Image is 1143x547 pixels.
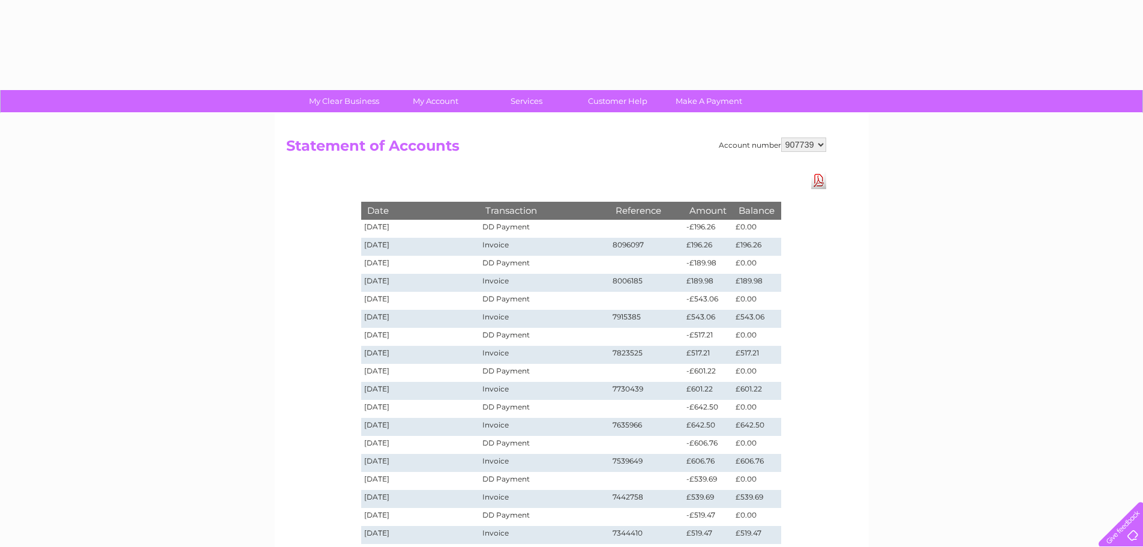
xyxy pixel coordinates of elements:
td: £0.00 [733,436,781,454]
td: [DATE] [361,400,480,418]
td: £519.47 [733,526,781,544]
td: £606.76 [683,454,733,472]
td: Invoice [479,346,609,364]
td: -£642.50 [683,400,733,418]
td: £519.47 [683,526,733,544]
td: -£196.26 [683,220,733,238]
td: £189.98 [733,274,781,292]
td: DD Payment [479,328,609,346]
td: 7635966 [610,418,684,436]
td: £196.26 [683,238,733,256]
td: [DATE] [361,328,480,346]
td: Invoice [479,454,609,472]
td: Invoice [479,490,609,508]
td: £0.00 [733,256,781,274]
a: Customer Help [568,90,667,112]
td: 7730439 [610,382,684,400]
td: £0.00 [733,472,781,490]
td: DD Payment [479,472,609,490]
td: £543.06 [733,310,781,328]
td: [DATE] [361,472,480,490]
a: Download Pdf [811,172,826,189]
td: DD Payment [479,400,609,418]
td: £642.50 [733,418,781,436]
td: [DATE] [361,454,480,472]
td: [DATE] [361,274,480,292]
td: £0.00 [733,508,781,526]
td: £601.22 [683,382,733,400]
td: £517.21 [733,346,781,364]
td: -£539.69 [683,472,733,490]
th: Reference [610,202,684,219]
td: £543.06 [683,310,733,328]
th: Date [361,202,480,219]
td: DD Payment [479,220,609,238]
td: [DATE] [361,508,480,526]
td: £0.00 [733,292,781,310]
td: -£601.22 [683,364,733,382]
td: DD Payment [479,364,609,382]
td: [DATE] [361,364,480,382]
td: £606.76 [733,454,781,472]
td: [DATE] [361,220,480,238]
td: Invoice [479,382,609,400]
td: 7915385 [610,310,684,328]
td: -£189.98 [683,256,733,274]
td: £601.22 [733,382,781,400]
td: -£606.76 [683,436,733,454]
td: DD Payment [479,256,609,274]
td: £0.00 [733,328,781,346]
div: Account number [719,138,826,152]
td: [DATE] [361,310,480,328]
td: 7823525 [610,346,684,364]
td: Invoice [479,526,609,544]
td: Invoice [479,310,609,328]
td: DD Payment [479,436,609,454]
td: [DATE] [361,526,480,544]
td: £196.26 [733,238,781,256]
td: £539.69 [733,490,781,508]
td: 8096097 [610,238,684,256]
td: £189.98 [683,274,733,292]
td: [DATE] [361,256,480,274]
td: Invoice [479,238,609,256]
td: [DATE] [361,346,480,364]
td: £642.50 [683,418,733,436]
td: -£543.06 [683,292,733,310]
td: [DATE] [361,292,480,310]
td: 7539649 [610,454,684,472]
td: Invoice [479,418,609,436]
td: -£517.21 [683,328,733,346]
td: £0.00 [733,220,781,238]
td: £539.69 [683,490,733,508]
td: £517.21 [683,346,733,364]
td: 7344410 [610,526,684,544]
td: 8006185 [610,274,684,292]
td: [DATE] [361,418,480,436]
td: -£519.47 [683,508,733,526]
td: [DATE] [361,490,480,508]
td: £0.00 [733,364,781,382]
a: My Clear Business [295,90,394,112]
td: DD Payment [479,508,609,526]
td: [DATE] [361,382,480,400]
a: My Account [386,90,485,112]
td: Invoice [479,274,609,292]
th: Balance [733,202,781,219]
th: Amount [683,202,733,219]
h2: Statement of Accounts [286,138,826,160]
td: [DATE] [361,238,480,256]
td: [DATE] [361,436,480,454]
td: £0.00 [733,400,781,418]
td: DD Payment [479,292,609,310]
th: Transaction [479,202,609,219]
a: Make A Payment [659,90,758,112]
td: 7442758 [610,490,684,508]
a: Services [477,90,576,112]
